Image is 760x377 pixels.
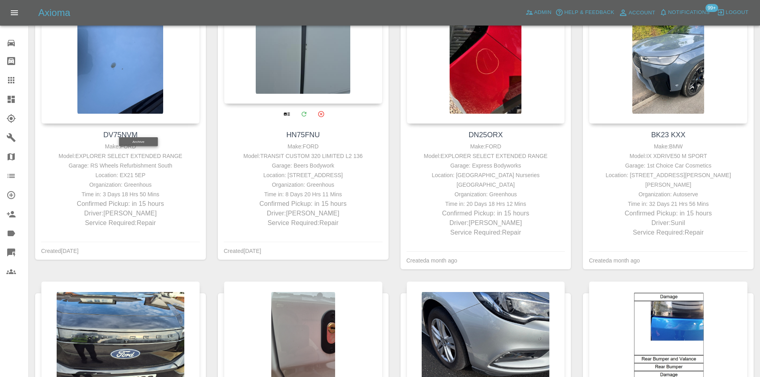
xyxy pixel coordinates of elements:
div: Make: FORD [226,142,381,151]
div: Created [DATE] [41,246,79,256]
div: Organization: Autoserve [591,189,746,199]
button: Notifications [657,6,712,19]
div: Location: EX21 5EP [43,170,198,180]
p: Confirmed Pickup: in 15 hours [226,199,381,209]
p: Confirmed Pickup: in 15 hours [409,209,563,218]
button: Archive [313,106,329,122]
div: Created a month ago [589,256,640,265]
div: Organization: Greenhous [409,189,563,199]
button: Open drawer [5,3,24,22]
div: Garage: Beers Bodywork [226,161,381,170]
a: BK23 KXX [651,131,685,139]
p: Service Required: Repair [43,218,198,228]
button: Logout [715,6,750,19]
button: Help & Feedback [553,6,616,19]
p: Confirmed Pickup: in 15 hours [43,199,198,209]
a: DN25ORX [468,131,503,139]
div: Time in: 3 Days 18 Hrs 50 Mins [43,189,198,199]
div: Time in: 20 Days 18 Hrs 12 Mins [409,199,563,209]
span: Logout [726,8,748,17]
p: Service Required: Repair [409,228,563,237]
p: Service Required: Repair [591,228,746,237]
span: Account [629,8,655,18]
div: Garage: 1st Choice Car Cosmetics [591,161,746,170]
div: Make: FORD [43,142,198,151]
a: DV75NVM [103,131,138,139]
a: Account [616,6,657,19]
a: Admin [523,6,554,19]
p: Driver: [PERSON_NAME] [409,218,563,228]
div: Model: TRANSIT CUSTOM 320 LIMITED L2 136 [226,151,381,161]
div: Location: [STREET_ADDRESS][PERSON_NAME][PERSON_NAME] [591,170,746,189]
span: 99+ [705,4,718,12]
div: Time in: 8 Days 20 Hrs 11 Mins [226,189,381,199]
p: Driver: [PERSON_NAME] [226,209,381,218]
p: Driver: [PERSON_NAME] [43,209,198,218]
div: Make: FORD [409,142,563,151]
p: Confirmed Pickup: in 15 hours [591,209,746,218]
div: Garage: Express Bodyworks [409,161,563,170]
p: Service Required: Repair [226,218,381,228]
a: Modify [296,106,312,122]
div: Created a month ago [407,256,458,265]
div: Location: [STREET_ADDRESS] [226,170,381,180]
div: Created [DATE] [224,246,261,256]
span: Notifications [668,8,710,17]
div: Garage: RS Wheels Refurbishment South [43,161,198,170]
div: Organization: Greenhous [43,180,198,189]
div: Model: IX XDRIVE50 M SPORT [591,151,746,161]
span: Help & Feedback [564,8,614,17]
p: Driver: Sunil [591,218,746,228]
div: Model: EXPLORER SELECT EXTENDED RANGE [43,151,198,161]
a: HN75FNU [286,131,320,139]
div: Location: [GEOGRAPHIC_DATA] Nurseries [GEOGRAPHIC_DATA] [409,170,563,189]
div: Time in: 32 Days 21 Hrs 56 Mins [591,199,746,209]
span: Admin [534,8,552,17]
h5: Axioma [38,6,70,19]
div: Make: BMW [591,142,746,151]
a: View [278,106,295,122]
div: Organization: Greenhous [226,180,381,189]
div: Model: EXPLORER SELECT EXTENDED RANGE [409,151,563,161]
